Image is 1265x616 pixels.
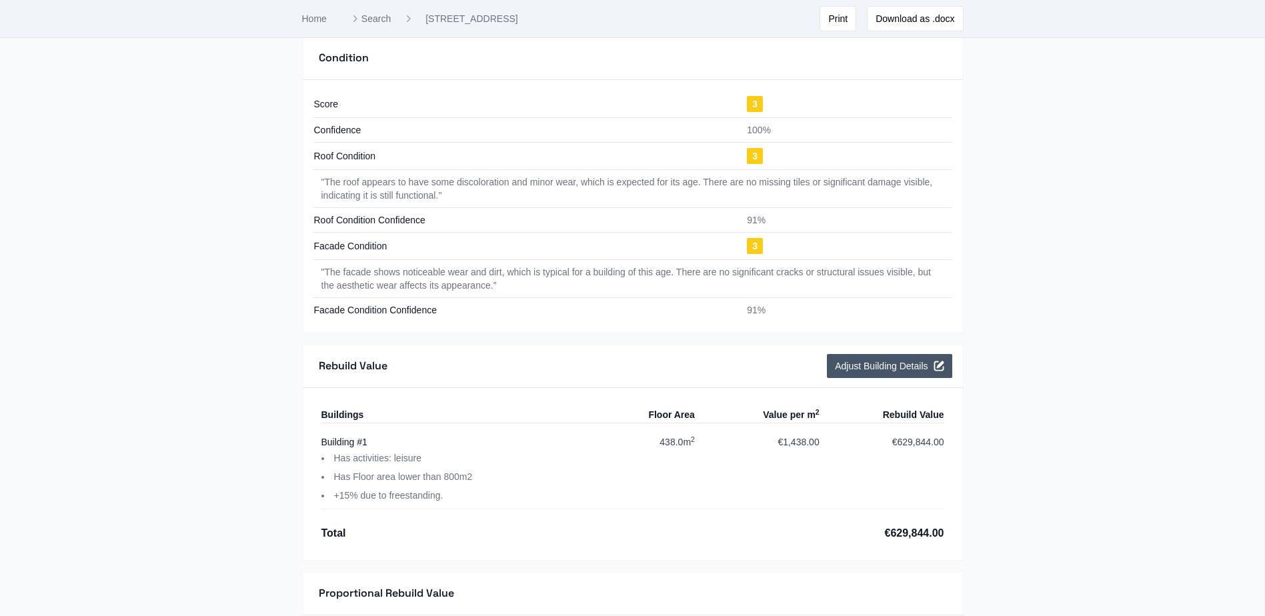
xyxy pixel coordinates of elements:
[313,91,740,118] td: Score
[660,434,695,503] div: 438.0 m
[892,434,944,503] div: €629,844.00
[739,118,952,143] td: 100%
[739,298,952,323] td: 91%
[319,50,369,66] h3: Condition
[747,148,763,164] span: 3
[820,6,856,31] button: Print
[321,434,571,450] div: Building # 1
[867,6,963,31] button: Download as .docx
[883,407,944,423] div: Rebuild Value
[313,260,952,298] td: " The facade shows noticeable wear and dirt, which is typical for a building of this age. There a...
[747,238,763,254] span: 3
[747,96,763,112] span: 3
[302,13,327,24] a: Home
[570,407,695,423] div: Floor Area
[778,434,819,503] div: €1,438.00
[885,525,944,541] div: €629,844.00
[425,12,517,25] a: [STREET_ADDRESS]
[313,298,740,323] td: Facade Condition Confidence
[691,435,695,443] sup: 2
[827,354,952,378] button: Adjust Building Details
[321,487,535,503] li: +15% due to freestanding.
[321,450,535,466] li: Has activities: leisure
[313,118,740,143] td: Confidence
[313,233,740,260] td: Facade Condition
[313,143,740,170] td: Roof Condition
[319,358,387,374] h3: Rebuild Value
[816,408,820,416] sup: 2
[695,407,820,423] div: Value per m
[313,170,952,208] td: " The roof appears to have some discoloration and minor wear, which is expected for its age. Ther...
[319,585,454,601] h3: Proportional Rebuild Value
[321,525,346,541] div: Total
[321,469,535,485] li: Has Floor area lower than 800m2
[313,208,740,233] td: Roof Condition Confidence
[348,12,391,25] a: Search
[321,407,571,423] div: Buildings
[739,208,952,233] td: 91%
